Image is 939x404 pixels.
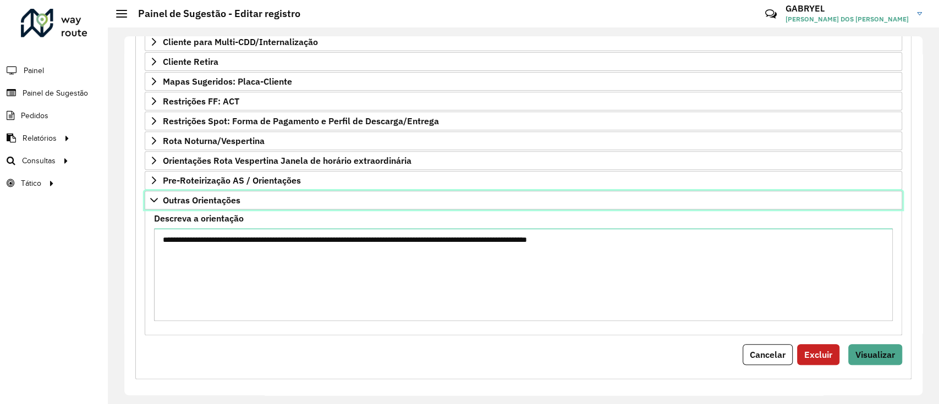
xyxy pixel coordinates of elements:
[145,32,902,51] a: Cliente para Multi-CDD/Internalização
[145,92,902,110] a: Restrições FF: ACT
[797,344,839,365] button: Excluir
[759,2,783,26] a: Contato Rápido
[786,3,909,14] h3: GABRYEL
[163,196,240,204] span: Outras Orientações
[163,97,239,106] span: Restrições FF: ACT
[23,132,57,144] span: Relatórios
[22,155,56,167] span: Consultas
[145,72,902,91] a: Mapas Sugeridos: Placa-Cliente
[163,117,439,125] span: Restrições Spot: Forma de Pagamento e Perfil de Descarga/Entrega
[145,191,902,209] a: Outras Orientações
[786,14,909,24] span: [PERSON_NAME] DOS [PERSON_NAME]
[163,77,292,86] span: Mapas Sugeridos: Placa-Cliente
[163,136,265,145] span: Rota Noturna/Vespertina
[848,344,902,365] button: Visualizar
[127,8,300,20] h2: Painel de Sugestão - Editar registro
[750,349,786,360] span: Cancelar
[163,37,318,46] span: Cliente para Multi-CDD/Internalização
[855,349,895,360] span: Visualizar
[145,112,902,130] a: Restrições Spot: Forma de Pagamento e Perfil de Descarga/Entrega
[804,349,832,360] span: Excluir
[145,151,902,170] a: Orientações Rota Vespertina Janela de horário extraordinária
[24,65,44,76] span: Painel
[145,209,902,335] div: Outras Orientações
[21,110,48,121] span: Pedidos
[145,131,902,150] a: Rota Noturna/Vespertina
[154,212,244,225] label: Descreva a orientação
[145,52,902,71] a: Cliente Retira
[743,344,793,365] button: Cancelar
[163,176,301,185] span: Pre-Roteirização AS / Orientações
[163,57,218,66] span: Cliente Retira
[23,87,88,99] span: Painel de Sugestão
[145,171,902,190] a: Pre-Roteirização AS / Orientações
[21,178,41,189] span: Tático
[163,156,411,165] span: Orientações Rota Vespertina Janela de horário extraordinária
